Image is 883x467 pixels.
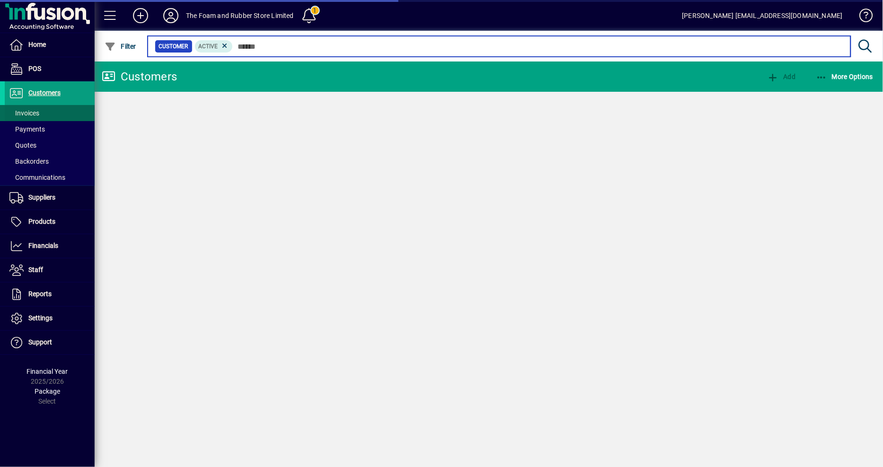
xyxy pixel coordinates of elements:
[28,89,61,97] span: Customers
[28,218,55,225] span: Products
[9,125,45,133] span: Payments
[5,105,95,121] a: Invoices
[28,242,58,249] span: Financials
[5,234,95,258] a: Financials
[28,65,41,72] span: POS
[5,57,95,81] a: POS
[813,68,876,85] button: More Options
[27,368,68,375] span: Financial Year
[5,137,95,153] a: Quotes
[28,266,43,273] span: Staff
[102,69,177,84] div: Customers
[5,169,95,185] a: Communications
[35,388,60,395] span: Package
[159,42,188,51] span: Customer
[765,68,798,85] button: Add
[9,158,49,165] span: Backorders
[199,43,218,50] span: Active
[195,40,233,53] mat-chip: Activation Status: Active
[5,186,95,210] a: Suppliers
[5,307,95,330] a: Settings
[5,331,95,354] a: Support
[682,8,843,23] div: [PERSON_NAME] [EMAIL_ADDRESS][DOMAIN_NAME]
[5,258,95,282] a: Staff
[5,153,95,169] a: Backorders
[816,73,874,80] span: More Options
[5,210,95,234] a: Products
[125,7,156,24] button: Add
[28,290,52,298] span: Reports
[9,141,36,149] span: Quotes
[5,282,95,306] a: Reports
[5,121,95,137] a: Payments
[105,43,136,50] span: Filter
[28,314,53,322] span: Settings
[767,73,795,80] span: Add
[28,194,55,201] span: Suppliers
[5,33,95,57] a: Home
[9,174,65,181] span: Communications
[28,41,46,48] span: Home
[186,8,294,23] div: The Foam and Rubber Store Limited
[156,7,186,24] button: Profile
[28,338,52,346] span: Support
[9,109,39,117] span: Invoices
[102,38,139,55] button: Filter
[852,2,871,33] a: Knowledge Base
